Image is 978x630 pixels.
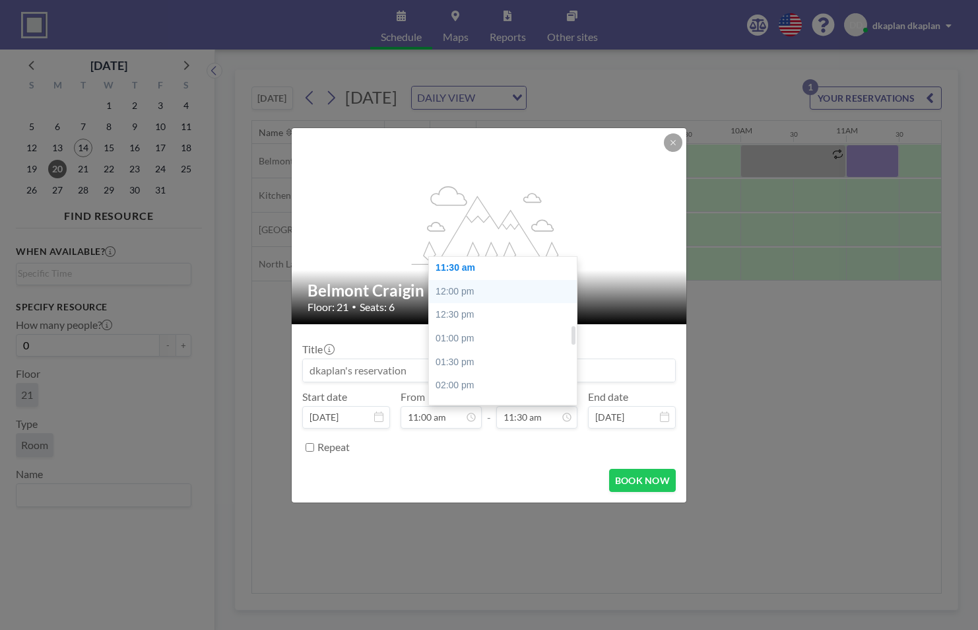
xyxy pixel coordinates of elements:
[303,359,675,382] input: dkaplan's reservation
[429,303,583,327] div: 12:30 pm
[487,395,491,424] span: -
[302,390,347,403] label: Start date
[429,351,583,374] div: 01:30 pm
[302,343,333,356] label: Title
[609,469,676,492] button: BOOK NOW
[429,398,583,421] div: 02:30 pm
[360,300,395,314] span: Seats: 6
[317,440,350,454] label: Repeat
[308,281,672,300] h2: Belmont Craigin
[429,374,583,398] div: 02:00 pm
[308,300,348,314] span: Floor: 21
[401,390,425,403] label: From
[429,256,583,280] div: 11:30 am
[352,302,356,312] span: •
[429,327,583,351] div: 01:00 pm
[588,390,628,403] label: End date
[429,280,583,304] div: 12:00 pm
